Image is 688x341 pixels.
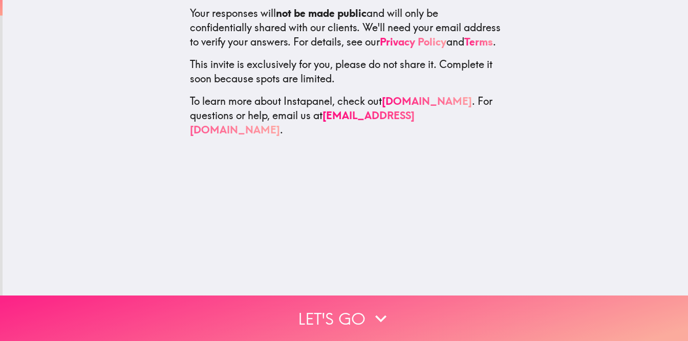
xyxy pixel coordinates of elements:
[382,95,472,107] a: [DOMAIN_NAME]
[190,6,501,49] p: Your responses will and will only be confidentially shared with our clients. We'll need your emai...
[464,35,493,48] a: Terms
[380,35,446,48] a: Privacy Policy
[190,57,501,86] p: This invite is exclusively for you, please do not share it. Complete it soon because spots are li...
[276,7,367,19] b: not be made public
[190,94,501,137] p: To learn more about Instapanel, check out . For questions or help, email us at .
[190,109,415,136] a: [EMAIL_ADDRESS][DOMAIN_NAME]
